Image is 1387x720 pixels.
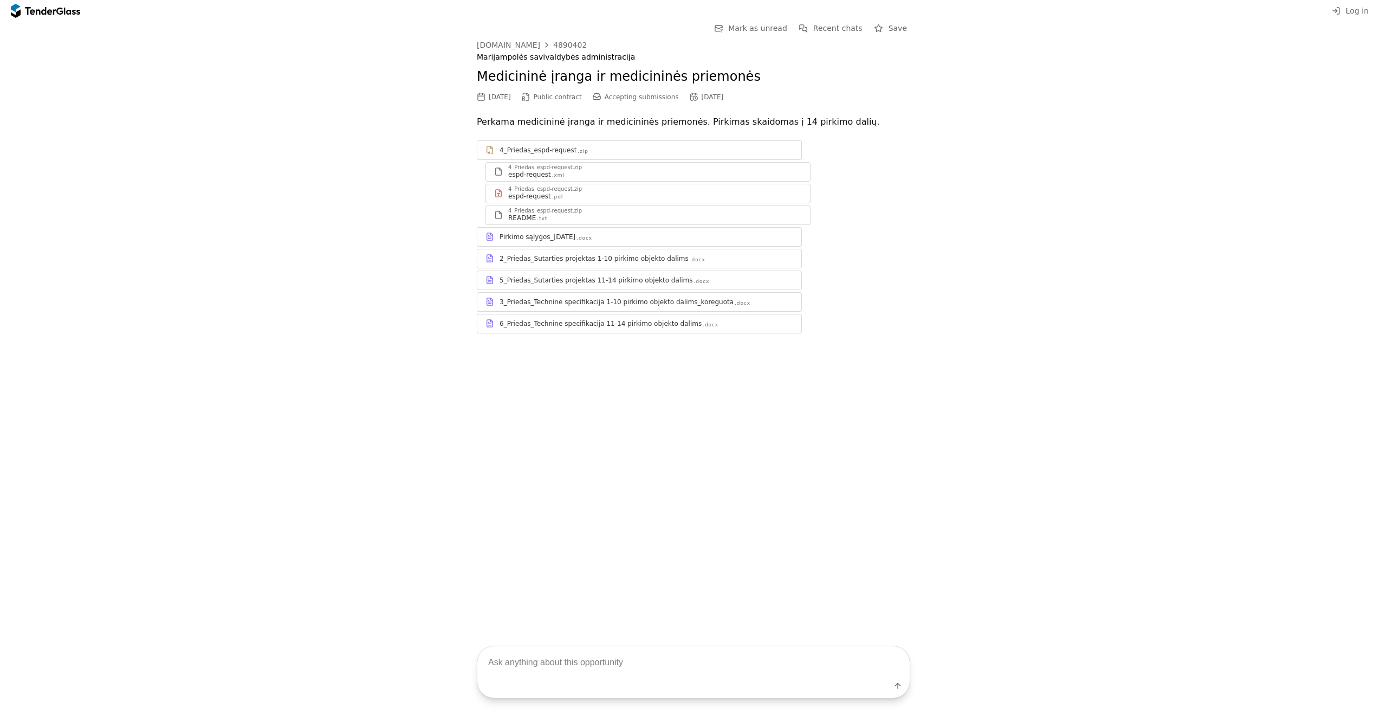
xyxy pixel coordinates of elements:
a: 6_Priedas_Technine specifikacija 11-14 pirkimo objekto dalims.docx [477,314,802,333]
span: Save [889,24,907,33]
div: README [508,214,536,222]
div: 4_Priedas_espd-request.zip [508,208,582,214]
span: Public contract [534,93,582,101]
h2: Medicininė įranga ir medicininės priemonės [477,68,910,86]
a: 3_Priedas_Technine specifikacija 1-10 pirkimo objekto dalims_koreguota.docx [477,292,802,312]
div: .docx [576,235,592,242]
button: Save [871,22,910,35]
a: 4_Priedas_espd-request.zip [477,140,802,160]
div: .txt [537,215,547,222]
div: espd-request [508,170,551,179]
a: Pirkimo sąlygos_[DATE].docx [477,227,802,247]
a: 2_Priedas_Sutarties projektas 1-10 pirkimo objekto dalims.docx [477,249,802,268]
a: 4_Priedas_espd-request.zipespd-request.pdf [485,184,811,203]
div: Pirkimo sąlygos_[DATE] [500,233,575,241]
div: .docx [690,256,705,263]
span: Accepting submissions [605,93,679,101]
span: Log in [1346,7,1369,15]
div: .docx [693,278,709,285]
span: Mark as unread [728,24,787,33]
div: 4_Priedas_espd-request [500,146,576,155]
button: Recent chats [796,22,866,35]
div: 4890402 [553,41,587,49]
div: espd-request [508,192,551,201]
div: 5_Priedas_Sutarties projektas 11-14 pirkimo objekto dalims [500,276,692,285]
div: .docx [703,322,718,329]
button: Log in [1328,4,1372,18]
div: 3_Priedas_Technine specifikacija 1-10 pirkimo objekto dalims_koreguota [500,298,734,306]
div: .docx [735,300,750,307]
div: .pdf [552,194,563,201]
div: 2_Priedas_Sutarties projektas 1-10 pirkimo objekto dalims [500,254,689,263]
a: 4_Priedas_espd-request.zipespd-request.xml [485,162,811,182]
div: [DATE] [489,93,511,101]
a: 5_Priedas_Sutarties projektas 11-14 pirkimo objekto dalims.docx [477,271,802,290]
div: [DATE] [702,93,724,101]
div: .zip [578,148,588,155]
div: 4_Priedas_espd-request.zip [508,165,582,170]
a: 4_Priedas_espd-request.zipREADME.txt [485,205,811,225]
a: [DOMAIN_NAME]4890402 [477,41,587,49]
span: Recent chats [813,24,863,33]
div: Marijampolės savivaldybės administracija [477,53,910,62]
button: Mark as unread [711,22,790,35]
div: [DOMAIN_NAME] [477,41,540,49]
div: 6_Priedas_Technine specifikacija 11-14 pirkimo objekto dalims [500,319,702,328]
div: 4_Priedas_espd-request.zip [508,187,582,192]
div: .xml [552,172,565,179]
p: Perkama medicininė įranga ir medicininės priemonės. Pirkimas skaidomas į 14 pirkimo dalių. [477,114,910,130]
